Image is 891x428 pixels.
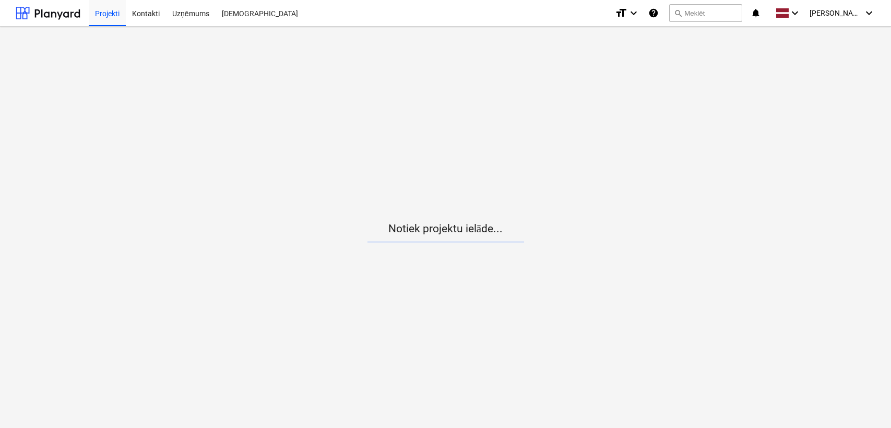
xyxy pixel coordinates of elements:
p: Notiek projektu ielāde... [367,222,524,236]
i: format_size [615,7,627,19]
i: Zināšanu pamats [648,7,659,19]
i: keyboard_arrow_down [627,7,640,19]
i: keyboard_arrow_down [789,7,801,19]
span: search [674,9,682,17]
i: notifications [751,7,761,19]
span: [PERSON_NAME] [810,9,862,17]
button: Meklēt [669,4,742,22]
i: keyboard_arrow_down [863,7,875,19]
